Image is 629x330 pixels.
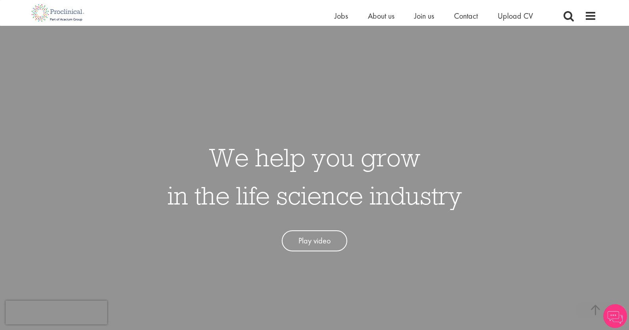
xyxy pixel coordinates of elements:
a: Upload CV [498,11,533,21]
a: Join us [414,11,434,21]
a: About us [368,11,394,21]
a: Jobs [335,11,348,21]
a: Play video [282,230,347,251]
h1: We help you grow in the life science industry [167,138,462,214]
img: Chatbot [603,304,627,328]
a: Contact [454,11,478,21]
